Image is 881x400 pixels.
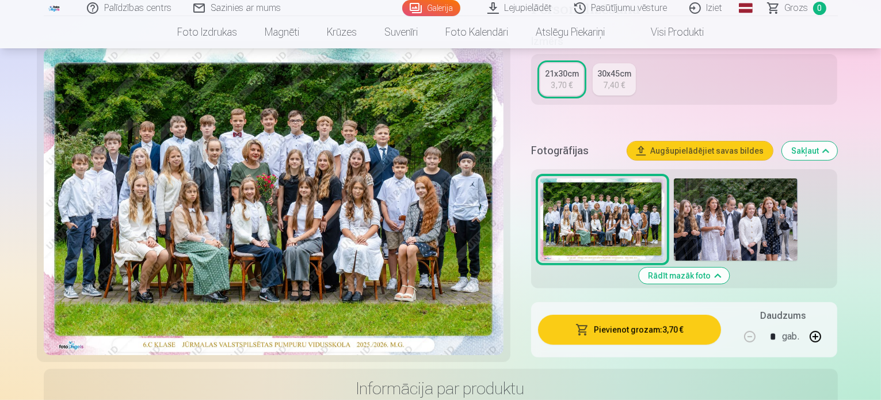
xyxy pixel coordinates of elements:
button: Augšupielādējiet savas bildes [627,142,773,160]
h5: Fotogrāfijas [531,143,619,159]
button: Pievienot grozam:3,70 € [538,315,722,345]
h3: Informācija par produktu [53,378,829,399]
div: gab. [782,323,799,351]
div: 30x45cm [597,68,631,79]
span: 0 [813,2,826,15]
a: Magnēti [251,16,313,48]
a: Suvenīri [371,16,432,48]
div: 7,40 € [603,79,625,91]
a: Foto izdrukas [163,16,251,48]
a: 30x45cm7,40 € [593,63,636,96]
img: /fa3 [48,5,61,12]
span: Grozs [785,1,808,15]
h5: Daudzums [760,309,806,323]
a: Krūzes [313,16,371,48]
button: Sakļaut [782,142,837,160]
div: 21x30cm [545,68,579,79]
a: Foto kalendāri [432,16,522,48]
a: 21x30cm3,70 € [540,63,583,96]
a: Atslēgu piekariņi [522,16,619,48]
button: Rādīt mazāk foto [639,268,730,284]
div: 3,70 € [551,79,573,91]
a: Visi produkti [619,16,718,48]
